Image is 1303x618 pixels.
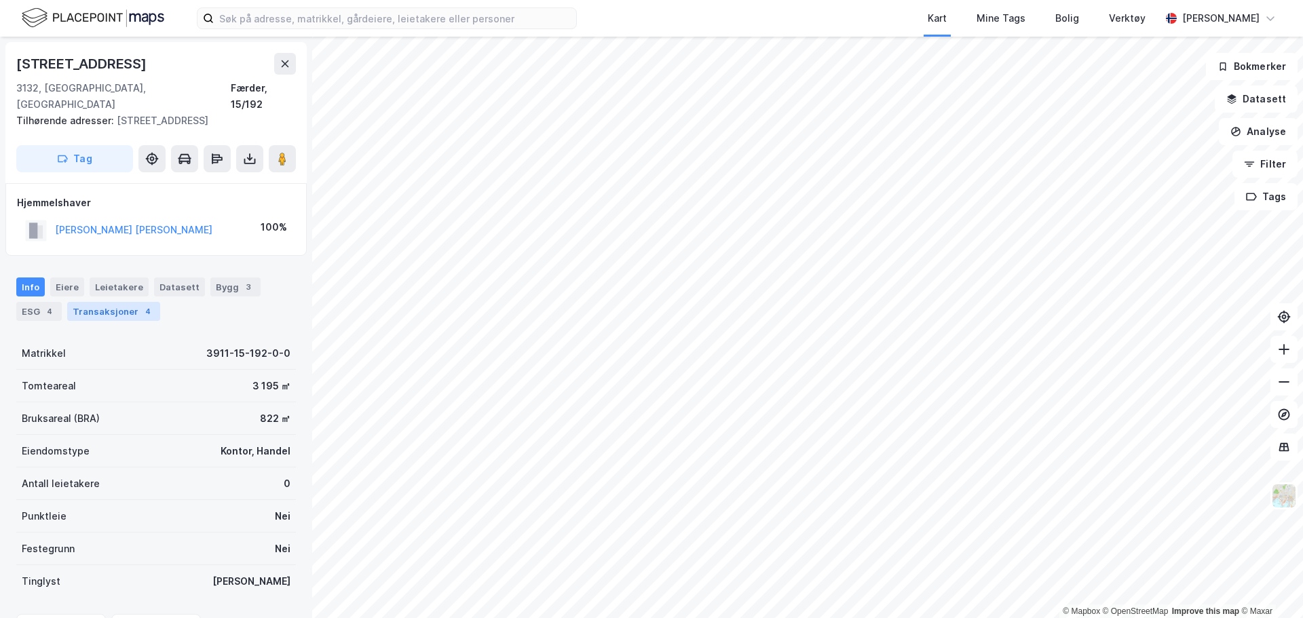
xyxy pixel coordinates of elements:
a: OpenStreetMap [1103,606,1169,616]
img: Z [1271,483,1297,509]
div: 0 [284,476,290,492]
div: [STREET_ADDRESS] [16,53,149,75]
div: 100% [261,219,287,235]
div: 822 ㎡ [260,410,290,427]
div: [PERSON_NAME] [212,573,290,590]
div: Antall leietakere [22,476,100,492]
div: [PERSON_NAME] [1182,10,1260,26]
div: Nei [275,508,290,524]
div: 3 [242,280,255,294]
div: Datasett [154,277,205,296]
button: Bokmerker [1206,53,1298,80]
a: Mapbox [1063,606,1100,616]
button: Tags [1234,183,1298,210]
div: Kart [928,10,947,26]
div: 3911-15-192-0-0 [206,345,290,362]
div: Eiendomstype [22,443,90,459]
div: Kontor, Handel [221,443,290,459]
input: Søk på adresse, matrikkel, gårdeiere, leietakere eller personer [214,8,576,28]
div: Hjemmelshaver [17,195,295,211]
div: Bygg [210,277,261,296]
div: Nei [275,541,290,557]
div: 4 [43,305,56,318]
iframe: Chat Widget [1235,553,1303,618]
div: [STREET_ADDRESS] [16,113,285,129]
div: Matrikkel [22,345,66,362]
div: Verktøy [1109,10,1146,26]
a: Improve this map [1172,606,1239,616]
div: Bolig [1055,10,1079,26]
button: Analyse [1219,118,1298,145]
div: Bruksareal (BRA) [22,410,100,427]
div: Punktleie [22,508,67,524]
button: Tag [16,145,133,172]
div: 3 195 ㎡ [252,378,290,394]
div: Leietakere [90,277,149,296]
div: Tomteareal [22,378,76,394]
div: 3132, [GEOGRAPHIC_DATA], [GEOGRAPHIC_DATA] [16,80,231,113]
div: ESG [16,302,62,321]
button: Datasett [1215,85,1298,113]
img: logo.f888ab2527a4732fd821a326f86c7f29.svg [22,6,164,30]
button: Filter [1232,151,1298,178]
div: Eiere [50,277,84,296]
div: Transaksjoner [67,302,160,321]
div: Mine Tags [977,10,1025,26]
div: Færder, 15/192 [231,80,296,113]
div: Info [16,277,45,296]
div: Tinglyst [22,573,60,590]
div: Festegrunn [22,541,75,557]
span: Tilhørende adresser: [16,115,117,126]
div: 4 [141,305,155,318]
